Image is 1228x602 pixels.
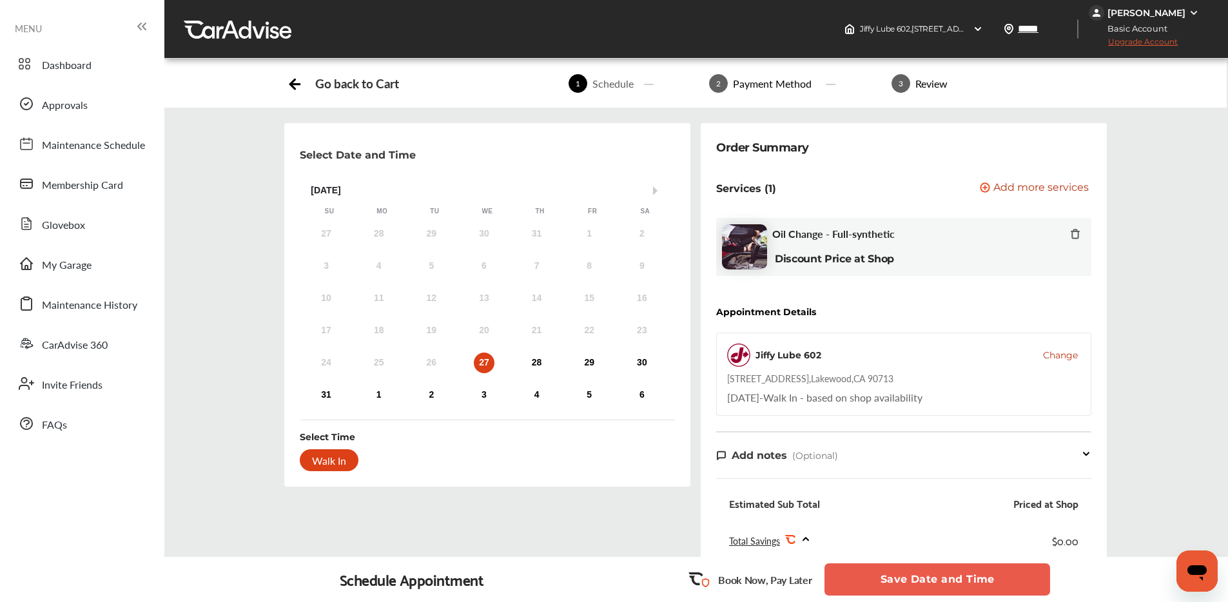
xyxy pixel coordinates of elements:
div: Not available Friday, August 8th, 2025 [579,256,599,277]
div: Not available Saturday, August 23rd, 2025 [632,320,652,341]
span: Change [1043,349,1078,362]
div: Mo [376,207,389,216]
img: header-home-logo.8d720a4f.svg [844,24,855,34]
div: Appointment Details [716,307,816,317]
span: Invite Friends [42,377,102,394]
div: Choose Saturday, August 30th, 2025 [632,353,652,373]
div: Th [534,207,547,216]
div: Not available Sunday, August 10th, 2025 [316,288,336,309]
span: 2 [709,74,728,93]
div: Priced at Shop [1013,497,1078,510]
div: Not available Tuesday, July 29th, 2025 [421,224,442,244]
div: Schedule Appointment [340,570,484,588]
img: header-down-arrow.9dd2ce7d.svg [973,24,983,34]
a: Add more services [980,182,1091,195]
div: We [481,207,494,216]
div: Not available Saturday, August 2nd, 2025 [632,224,652,244]
div: $0.00 [1052,532,1078,549]
span: Approvals [42,97,88,114]
div: month 2025-08 [300,221,668,408]
span: Glovebox [42,217,85,234]
div: Not available Wednesday, August 6th, 2025 [474,256,494,277]
div: Choose Thursday, September 4th, 2025 [527,385,547,405]
div: Not available Monday, August 25th, 2025 [369,353,389,373]
span: Total Savings [729,534,780,547]
button: Save Date and Time [824,563,1050,596]
div: Not available Friday, August 15th, 2025 [579,288,599,309]
div: Schedule [587,76,639,91]
span: Dashboard [42,57,92,74]
a: FAQs [12,407,151,440]
span: Membership Card [42,177,123,194]
div: Payment Method [728,76,817,91]
p: Services (1) [716,182,776,195]
img: location_vector.a44bc228.svg [1004,24,1014,34]
div: Choose Sunday, August 31st, 2025 [316,385,336,405]
div: Not available Thursday, July 31st, 2025 [527,224,547,244]
span: FAQs [42,417,67,434]
a: Membership Card [12,167,151,200]
div: Not available Thursday, August 21st, 2025 [527,320,547,341]
div: Choose Friday, September 5th, 2025 [579,385,599,405]
div: Not available Wednesday, August 20th, 2025 [474,320,494,341]
img: logo-jiffylube.png [727,344,750,367]
div: Select Time [300,431,355,443]
div: Choose Saturday, September 6th, 2025 [632,385,652,405]
span: Maintenance History [42,297,137,314]
div: Not available Tuesday, August 19th, 2025 [421,320,442,341]
div: Fr [586,207,599,216]
div: Su [323,207,336,216]
span: Basic Account [1090,22,1177,35]
div: Choose Tuesday, September 2nd, 2025 [421,385,442,405]
img: jVpblrzwTbfkPYzPPzSLxeg0AAAAASUVORK5CYII= [1089,5,1104,21]
p: Select Date and Time [300,149,416,161]
button: Next Month [653,186,662,195]
div: Tu [428,207,441,216]
div: [PERSON_NAME] [1107,7,1185,19]
div: Not available Monday, August 11th, 2025 [369,288,389,309]
span: Maintenance Schedule [42,137,145,154]
a: Glovebox [12,207,151,240]
p: Book Now, Pay Later [718,572,812,587]
div: Jiffy Lube 602 [755,349,821,362]
a: CarAdvise 360 [12,327,151,360]
span: Upgrade Account [1089,37,1178,53]
a: My Garage [12,247,151,280]
div: Not available Saturday, August 9th, 2025 [632,256,652,277]
div: Review [910,76,953,91]
a: Approvals [12,87,151,121]
img: header-divider.bc55588e.svg [1077,19,1078,39]
a: Invite Friends [12,367,151,400]
a: Maintenance Schedule [12,127,151,160]
span: Add more services [993,182,1089,195]
span: MENU [15,23,42,34]
div: Not available Monday, August 4th, 2025 [369,256,389,277]
div: [DATE] [303,185,672,196]
div: Walk In [300,449,358,471]
div: Order Summary [716,139,809,157]
span: 1 [569,74,587,93]
div: Not available Sunday, July 27th, 2025 [316,224,336,244]
div: Not available Sunday, August 24th, 2025 [316,353,336,373]
div: Not available Friday, August 22nd, 2025 [579,320,599,341]
div: Not available Tuesday, August 26th, 2025 [421,353,442,373]
span: (Optional) [792,450,838,461]
div: Sa [639,207,652,216]
div: Not available Wednesday, August 13th, 2025 [474,288,494,309]
img: oil-change-thumb.jpg [722,224,767,269]
span: Add notes [732,449,787,461]
span: Jiffy Lube 602 , [STREET_ADDRESS] Lakewood , CA 90713 [860,24,1062,34]
div: Not available Thursday, August 7th, 2025 [527,256,547,277]
div: Not available Tuesday, August 5th, 2025 [421,256,442,277]
img: note-icon.db9493fa.svg [716,450,726,461]
span: 3 [892,74,910,93]
div: Choose Monday, September 1st, 2025 [369,385,389,405]
div: [STREET_ADDRESS] , Lakewood , CA 90713 [727,372,893,385]
div: Choose Thursday, August 28th, 2025 [527,353,547,373]
div: Not available Monday, August 18th, 2025 [369,320,389,341]
div: Not available Monday, July 28th, 2025 [369,224,389,244]
span: CarAdvise 360 [42,337,108,354]
div: Choose Friday, August 29th, 2025 [579,353,599,373]
iframe: Button to launch messaging window [1176,550,1218,592]
div: Estimated Sub Total [729,497,820,510]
